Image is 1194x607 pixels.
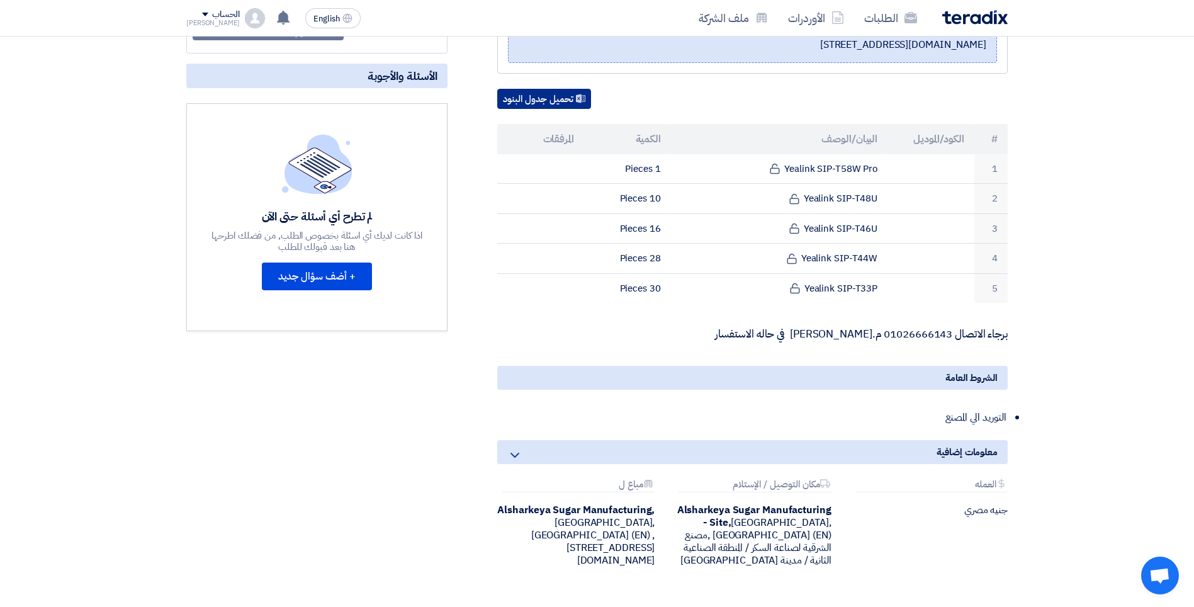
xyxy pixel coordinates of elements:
[945,371,998,385] span: الشروط العامة
[584,154,671,184] td: 1 Pieces
[262,263,372,290] button: + أضف سؤال جديد
[671,273,888,303] td: Yealink SIP-T33P
[673,504,831,567] div: [GEOGRAPHIC_DATA], [GEOGRAPHIC_DATA] (EN) ,مصنع الشرقية لصناعة السكر / المنطقة الصناعية الثانية /...
[974,244,1008,274] td: 4
[671,184,888,214] td: Yealink SIP-T48U
[210,209,424,224] div: لم تطرح أي أسئلة حتى الآن
[519,22,986,52] span: [GEOGRAPHIC_DATA], [GEOGRAPHIC_DATA] (EN) ,[STREET_ADDRESS][DOMAIN_NAME]
[584,244,671,274] td: 28 Pieces
[671,154,888,184] td: Yealink SIP-T58W Pro
[584,273,671,303] td: 30 Pieces
[671,124,888,154] th: البيان/الوصف
[584,213,671,244] td: 16 Pieces
[502,479,655,492] div: مباع ل
[854,3,927,33] a: الطلبات
[942,10,1008,25] img: Teradix logo
[974,154,1008,184] td: 1
[677,502,831,530] b: Alsharkeya Sugar Manufacturing - Site,
[671,244,888,274] td: Yealink SIP-T44W
[510,405,1008,430] li: التوريد الي المصنع
[974,273,1008,303] td: 5
[974,213,1008,244] td: 3
[497,328,1008,341] p: برجاء الاتصال 01026666143 م.[PERSON_NAME] في حاله الاستفسار
[497,89,591,109] button: تحميل جدول البنود
[974,124,1008,154] th: #
[245,8,265,28] img: profile_test.png
[1141,557,1179,594] a: Open chat
[679,479,831,492] div: مكان التوصيل / الإستلام
[186,20,240,26] div: [PERSON_NAME]
[584,184,671,214] td: 10 Pieces
[497,502,655,518] b: Alsharkeya Sugar Manufacturing,
[497,504,655,567] div: [GEOGRAPHIC_DATA], [GEOGRAPHIC_DATA] (EN) ,[STREET_ADDRESS][DOMAIN_NAME]
[210,230,424,252] div: اذا كانت لديك أي اسئلة بخصوص الطلب, من فضلك اطرحها هنا بعد قبولك للطلب
[584,124,671,154] th: الكمية
[850,504,1008,516] div: جنيه مصري
[974,184,1008,214] td: 2
[212,9,239,20] div: الحساب
[313,14,340,23] span: English
[689,3,778,33] a: ملف الشركة
[305,8,361,28] button: English
[937,445,998,459] span: معلومات إضافية
[855,479,1008,492] div: العمله
[778,3,854,33] a: الأوردرات
[282,134,352,193] img: empty_state_list.svg
[497,124,584,154] th: المرفقات
[887,124,974,154] th: الكود/الموديل
[368,69,437,83] span: الأسئلة والأجوبة
[671,213,888,244] td: Yealink SIP-T46U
